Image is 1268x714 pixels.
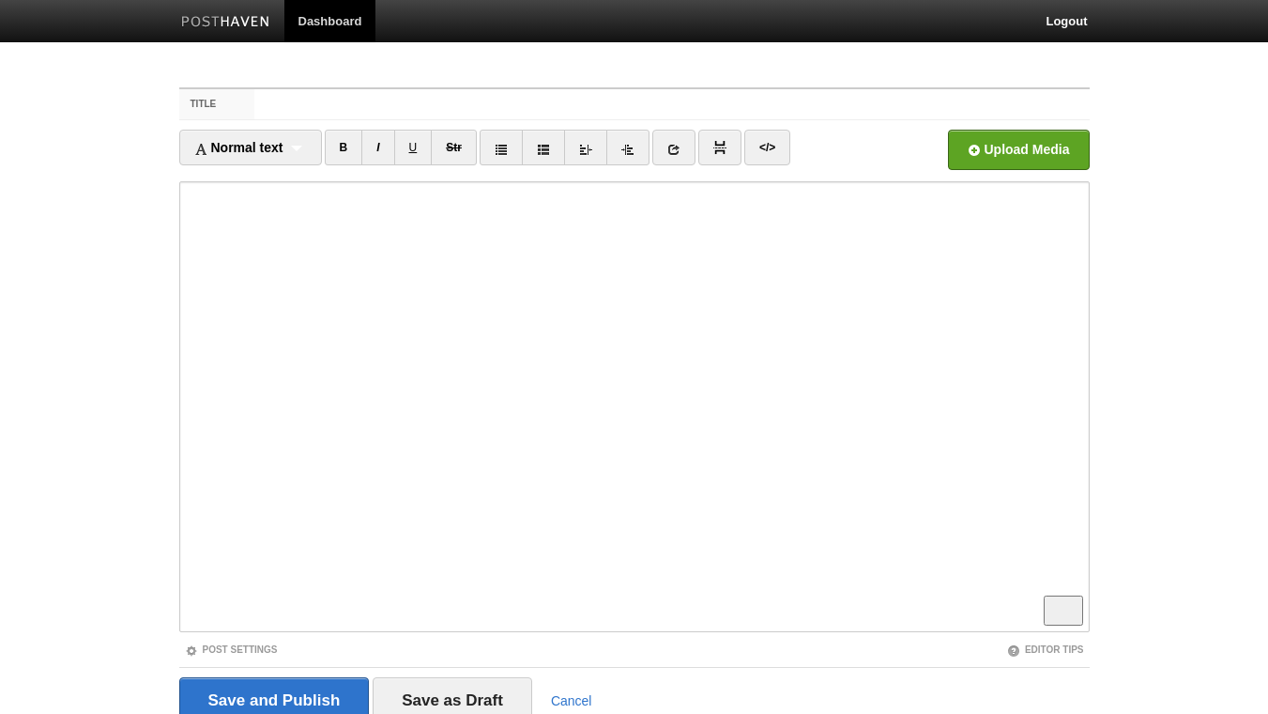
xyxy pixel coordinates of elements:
[194,140,283,155] span: Normal text
[551,693,592,708] a: Cancel
[185,644,278,655] a: Post Settings
[179,89,255,119] label: Title
[446,141,462,154] del: Str
[431,130,477,165] a: Str
[713,141,726,154] img: pagebreak-icon.png
[325,130,363,165] a: B
[361,130,394,165] a: I
[1007,644,1084,655] a: Editor Tips
[744,130,790,165] a: </>
[181,16,270,30] img: Posthaven-bar
[394,130,433,165] a: U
